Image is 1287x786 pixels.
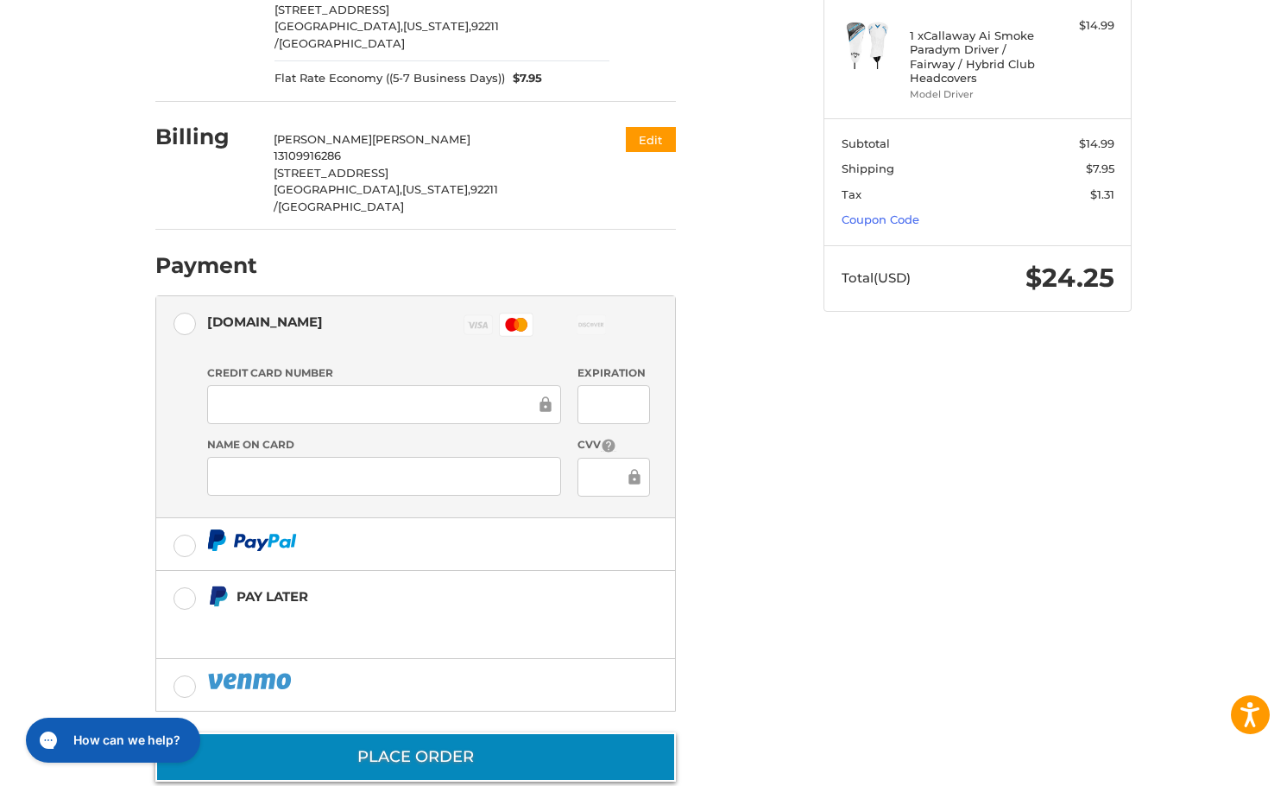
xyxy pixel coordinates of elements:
[274,132,372,146] span: [PERSON_NAME]
[842,187,861,201] span: Tax
[207,586,229,607] img: Pay Later icon
[207,307,323,336] div: [DOMAIN_NAME]
[577,365,649,381] label: Expiration
[402,182,470,196] span: [US_STATE],
[1145,739,1287,786] iframe: Google Customer Reviews
[403,19,471,33] span: [US_STATE],
[274,3,389,16] span: [STREET_ADDRESS]
[372,132,470,146] span: [PERSON_NAME]
[1079,136,1114,150] span: $14.99
[274,19,403,33] span: [GEOGRAPHIC_DATA],
[274,182,498,213] span: 92211 /
[842,212,919,226] a: Coupon Code
[910,29,1042,85] h4: 1 x Callaway Ai Smoke Paradym Driver / Fairway / Hybrid Club Headcovers
[274,19,499,50] span: 92211 /
[626,127,676,152] button: Edit
[842,136,890,150] span: Subtotal
[842,162,894,175] span: Shipping
[237,582,567,611] div: Pay Later
[577,437,649,453] label: CVV
[274,149,341,162] span: 13109916286
[207,611,568,637] iframe: PayPal Message 1
[155,124,256,150] h2: Billing
[207,437,561,453] label: Name on Card
[842,269,911,286] span: Total (USD)
[274,166,388,180] span: [STREET_ADDRESS]
[274,70,505,87] span: Flat Rate Economy ((5-7 Business Days))
[207,529,297,551] img: PayPal icon
[17,712,205,769] iframe: Gorgias live chat messenger
[274,182,402,196] span: [GEOGRAPHIC_DATA],
[505,70,543,87] span: $7.95
[155,732,676,782] button: Place Order
[910,87,1042,102] li: Model Driver
[278,200,404,213] span: [GEOGRAPHIC_DATA]
[1025,262,1114,294] span: $24.25
[155,252,257,279] h2: Payment
[1090,187,1114,201] span: $1.31
[207,365,561,381] label: Credit Card Number
[1086,162,1114,175] span: $7.95
[207,670,295,692] img: PayPal icon
[279,36,405,50] span: [GEOGRAPHIC_DATA]
[1046,17,1114,35] div: $14.99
